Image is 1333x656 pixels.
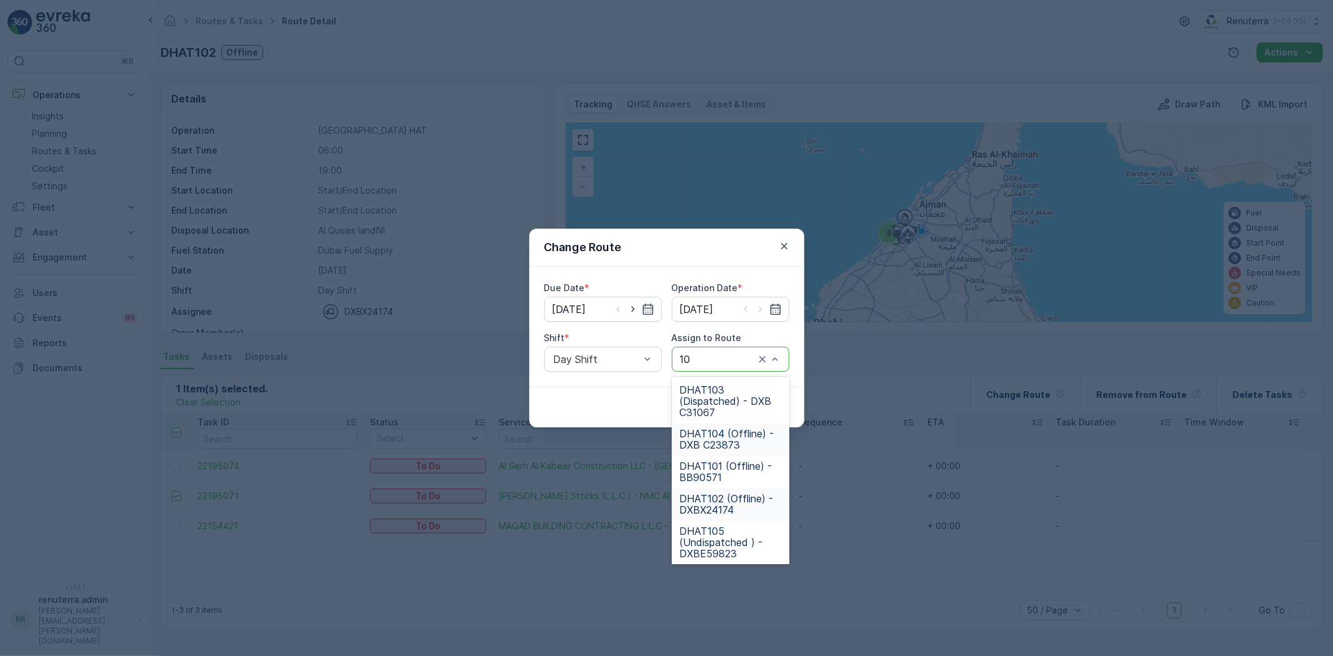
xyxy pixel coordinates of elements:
span: DHAT105 (Undispatched ) - DXBE59823 [679,525,782,559]
span: DHAT102 (Offline) - DXBX24174 [679,493,782,515]
label: Assign to Route [672,332,742,343]
span: DHAT101 (Offline) - BB90571 [679,460,782,483]
input: dd/mm/yyyy [544,297,662,322]
input: dd/mm/yyyy [672,297,789,322]
label: Due Date [544,282,585,293]
label: Shift [544,332,565,343]
span: DHAT103 (Dispatched) - DXB C31067 [679,384,782,418]
span: DHAT104 (Offline) - DXB C23873 [679,428,782,450]
p: Change Route [544,239,622,256]
label: Operation Date [672,282,738,293]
